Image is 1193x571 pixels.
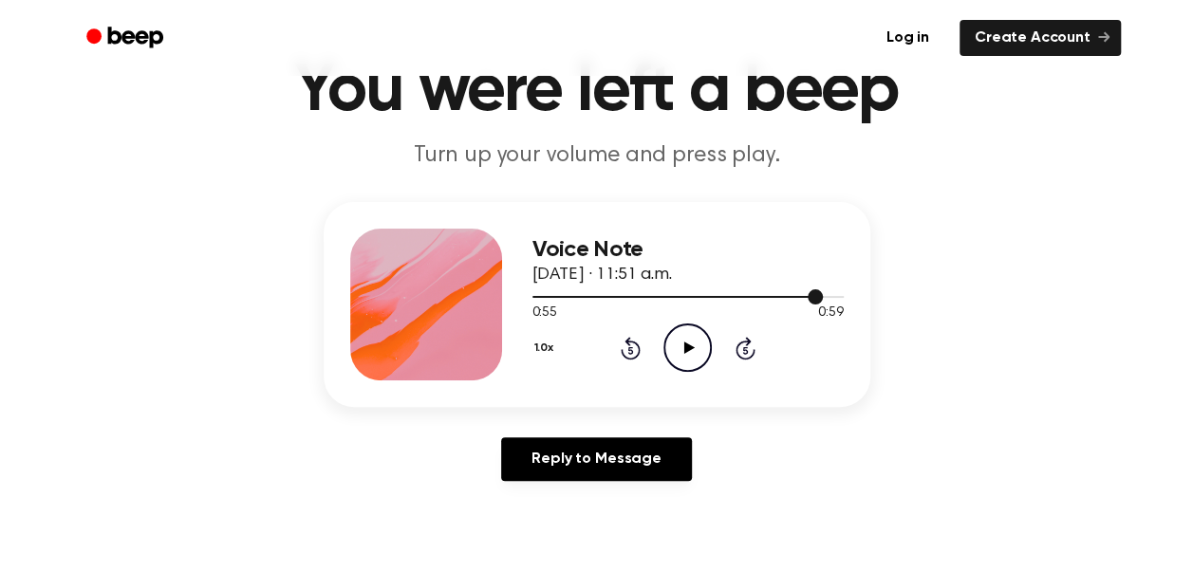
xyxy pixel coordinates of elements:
a: Reply to Message [501,437,691,481]
a: Beep [73,20,180,57]
a: Log in [867,16,948,60]
h1: You were left a beep [111,57,1083,125]
span: [DATE] · 11:51 a.m. [532,267,672,284]
button: 1.0x [532,332,561,364]
p: Turn up your volume and press play. [233,140,961,172]
h3: Voice Note [532,237,844,263]
span: 0:59 [818,304,843,323]
span: 0:55 [532,304,557,323]
a: Create Account [960,20,1121,56]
